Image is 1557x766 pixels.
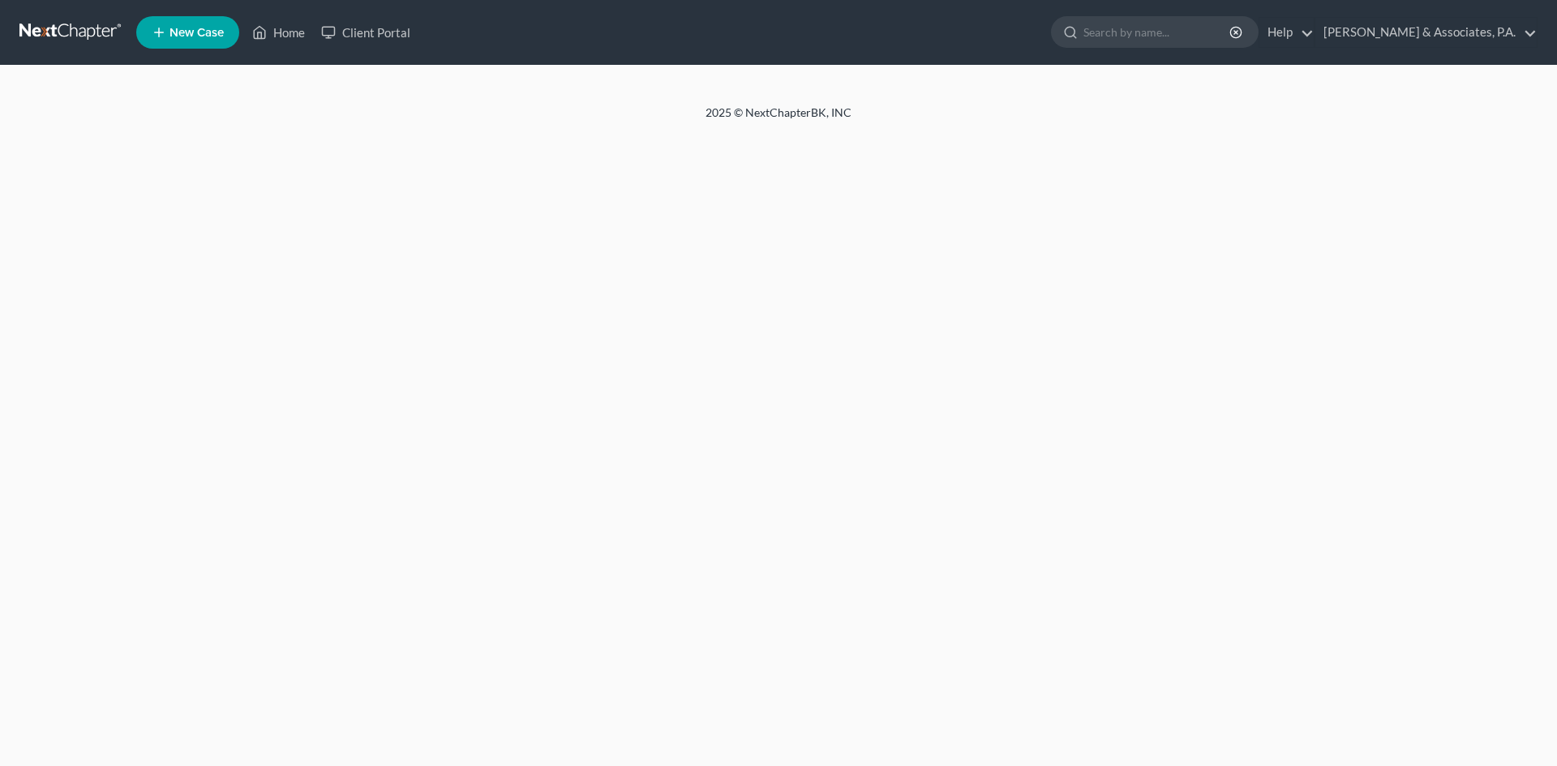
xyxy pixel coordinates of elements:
span: New Case [169,27,224,39]
a: Help [1259,18,1314,47]
div: 2025 © NextChapterBK, INC [316,105,1241,134]
a: Home [244,18,313,47]
a: [PERSON_NAME] & Associates, P.A. [1315,18,1537,47]
input: Search by name... [1083,17,1232,47]
a: Client Portal [313,18,418,47]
